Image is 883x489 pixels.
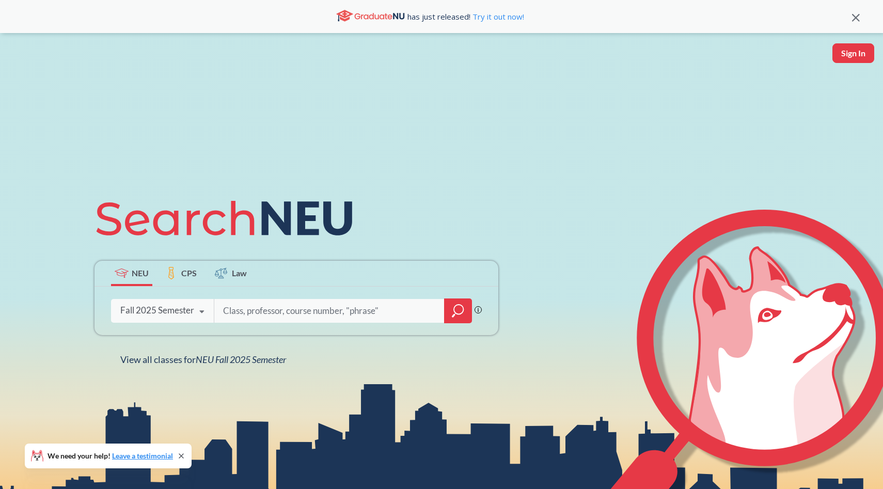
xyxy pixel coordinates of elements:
[181,267,197,279] span: CPS
[112,451,173,460] a: Leave a testimonial
[120,354,286,365] span: View all classes for
[196,354,286,365] span: NEU Fall 2025 Semester
[470,11,524,22] a: Try it out now!
[452,304,464,318] svg: magnifying glass
[120,305,194,316] div: Fall 2025 Semester
[222,300,437,322] input: Class, professor, course number, "phrase"
[832,43,874,63] button: Sign In
[407,11,524,22] span: has just released!
[132,267,149,279] span: NEU
[10,43,35,75] img: sandbox logo
[444,298,472,323] div: magnifying glass
[232,267,247,279] span: Law
[10,43,35,78] a: sandbox logo
[48,452,173,460] span: We need your help!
